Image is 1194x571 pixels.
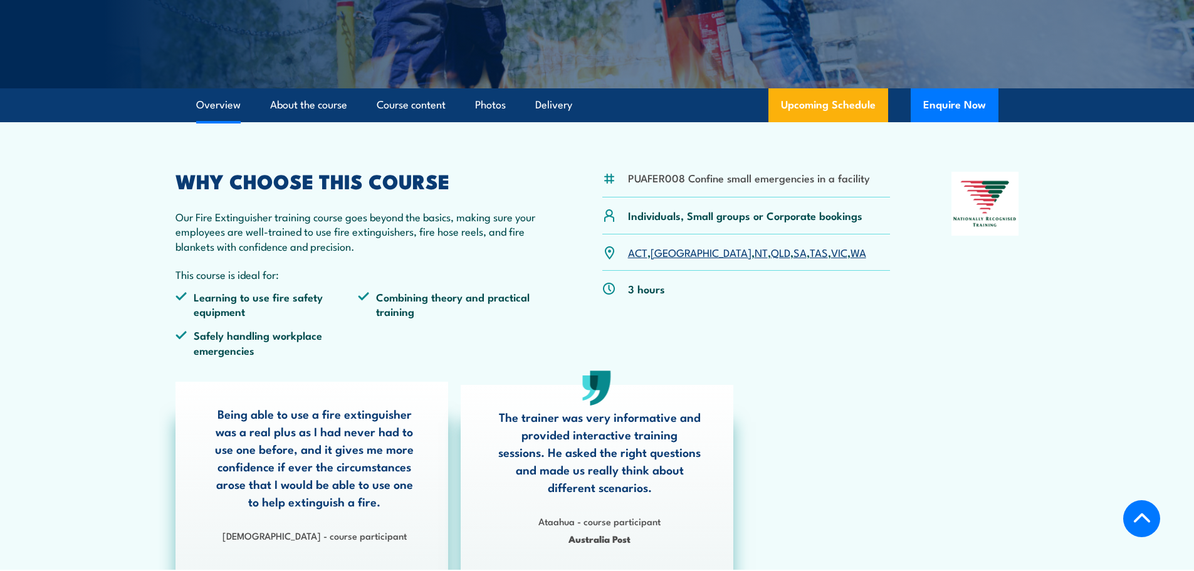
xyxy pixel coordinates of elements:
li: PUAFER008 Confine small emergencies in a facility [628,170,870,185]
button: Enquire Now [911,88,998,122]
a: Delivery [535,88,572,122]
li: Combining theory and practical training [358,290,541,319]
h2: WHY CHOOSE THIS COURSE [175,172,542,189]
strong: [DEMOGRAPHIC_DATA] - course participant [223,528,407,542]
a: Upcoming Schedule [768,88,888,122]
li: Learning to use fire safety equipment [175,290,359,319]
p: , , , , , , , [628,245,866,259]
a: QLD [771,244,790,259]
a: WA [851,244,866,259]
p: Our Fire Extinguisher training course goes beyond the basics, making sure your employees are well... [175,209,542,253]
p: Individuals, Small groups or Corporate bookings [628,208,862,223]
p: The trainer was very informative and provided interactive training sessions. He asked the right q... [498,408,702,496]
p: 3 hours [628,281,665,296]
a: [GEOGRAPHIC_DATA] [651,244,751,259]
p: Being able to use a fire extinguisher was a real plus as I had never had to use one before, and i... [212,405,417,510]
a: About the course [270,88,347,122]
a: ACT [628,244,647,259]
a: SA [793,244,807,259]
a: VIC [831,244,847,259]
strong: Ataahua - course participant [538,514,661,528]
a: Photos [475,88,506,122]
a: Course content [377,88,446,122]
a: NT [755,244,768,259]
p: This course is ideal for: [175,267,542,281]
img: Nationally Recognised Training logo. [951,172,1019,236]
span: Australia Post [498,532,702,546]
a: Overview [196,88,241,122]
li: Safely handling workplace emergencies [175,328,359,357]
a: TAS [810,244,828,259]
